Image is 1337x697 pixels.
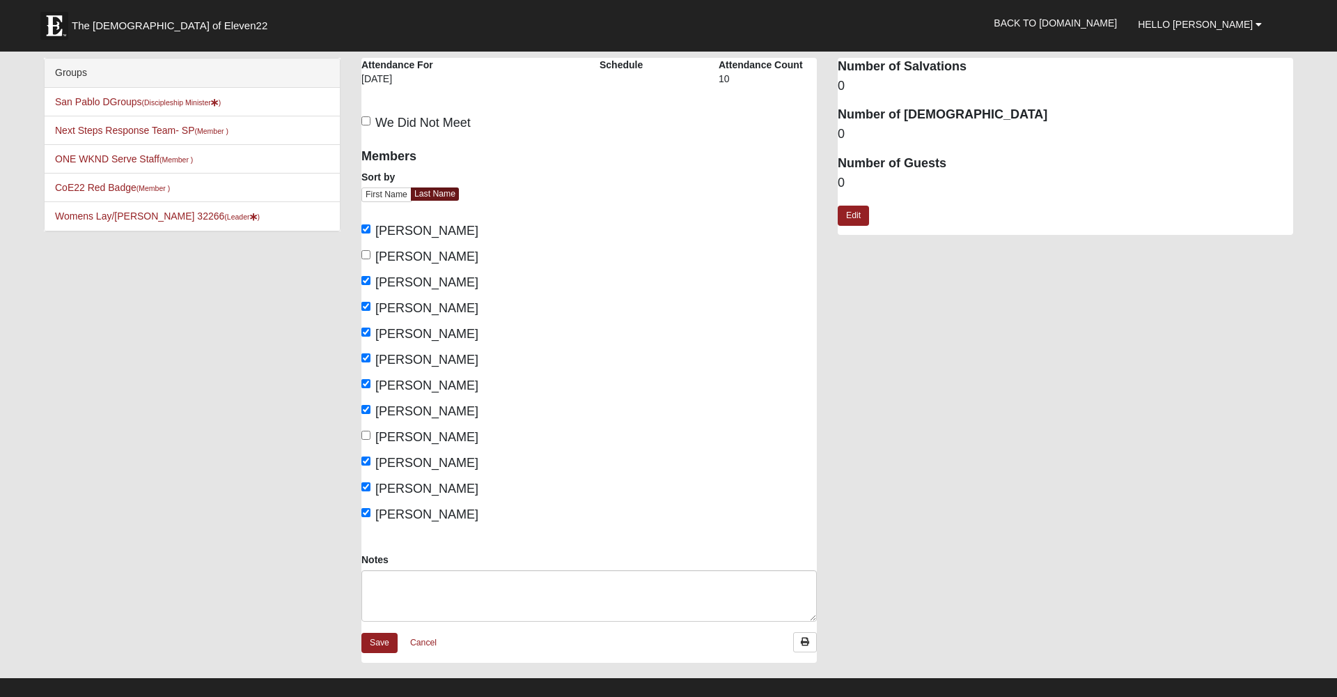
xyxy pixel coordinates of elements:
[361,508,370,517] input: [PERSON_NAME]
[838,77,1293,95] dd: 0
[361,379,370,388] input: [PERSON_NAME]
[361,72,460,95] div: [DATE]
[159,155,193,164] small: (Member )
[55,182,170,193] a: CoE22 Red Badge(Member )
[361,457,370,466] input: [PERSON_NAME]
[375,430,478,444] span: [PERSON_NAME]
[216,680,292,693] span: HTML Size: 98 KB
[361,187,412,202] a: First Name
[375,275,478,289] span: [PERSON_NAME]
[33,5,312,40] a: The [DEMOGRAPHIC_DATA] of Eleven22
[361,224,370,233] input: [PERSON_NAME]
[1138,19,1253,30] span: Hello [PERSON_NAME]
[838,58,1293,76] dt: Number of Salvations
[793,632,817,652] a: Print Attendance Roster
[361,328,370,337] input: [PERSON_NAME]
[55,96,221,107] a: San Pablo DGroups(Discipleship Minister)
[375,456,478,470] span: [PERSON_NAME]
[401,632,446,654] a: Cancel
[600,58,643,72] label: Schedule
[361,353,370,362] input: [PERSON_NAME]
[375,404,478,418] span: [PERSON_NAME]
[136,184,170,192] small: (Member )
[361,553,389,567] label: Notes
[838,106,1293,124] dt: Number of [DEMOGRAPHIC_DATA]
[361,633,398,653] a: Save
[361,149,579,164] h4: Members
[375,482,478,496] span: [PERSON_NAME]
[838,174,1293,192] dd: 0
[45,59,340,88] div: Groups
[361,276,370,285] input: [PERSON_NAME]
[40,12,68,40] img: Eleven22 logo
[361,250,370,259] input: [PERSON_NAME]
[375,250,478,263] span: [PERSON_NAME]
[838,155,1293,173] dt: Number of Guests
[142,98,221,107] small: (Discipleship Minister )
[361,302,370,311] input: [PERSON_NAME]
[411,187,459,201] a: Last Name
[375,301,478,315] span: [PERSON_NAME]
[361,170,395,184] label: Sort by
[304,678,311,693] a: Web cache enabled
[55,125,228,136] a: Next Steps Response Team- SP(Member )
[838,125,1293,144] dd: 0
[375,116,471,130] span: We Did Not Meet
[361,482,370,491] input: [PERSON_NAME]
[13,682,99,691] a: Page Load Time: 0.66s
[375,353,478,367] span: [PERSON_NAME]
[1127,7,1272,42] a: Hello [PERSON_NAME]
[1303,673,1328,693] a: Page Properties (Alt+P)
[361,116,370,125] input: We Did Not Meet
[719,72,817,95] div: 10
[983,6,1127,40] a: Back to [DOMAIN_NAME]
[375,224,478,238] span: [PERSON_NAME]
[361,405,370,414] input: [PERSON_NAME]
[195,127,228,135] small: (Member )
[361,58,433,72] label: Attendance For
[838,206,869,226] a: Edit
[375,378,478,392] span: [PERSON_NAME]
[55,210,260,222] a: Womens Lay/[PERSON_NAME] 32266(Leader)
[361,431,370,440] input: [PERSON_NAME]
[719,58,803,72] label: Attendance Count
[375,507,478,521] span: [PERSON_NAME]
[224,213,260,221] small: (Leader )
[55,153,193,164] a: ONE WKND Serve Staff(Member )
[375,327,478,341] span: [PERSON_NAME]
[72,19,267,33] span: The [DEMOGRAPHIC_DATA] of Eleven22
[114,680,205,693] span: ViewState Size: 14 KB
